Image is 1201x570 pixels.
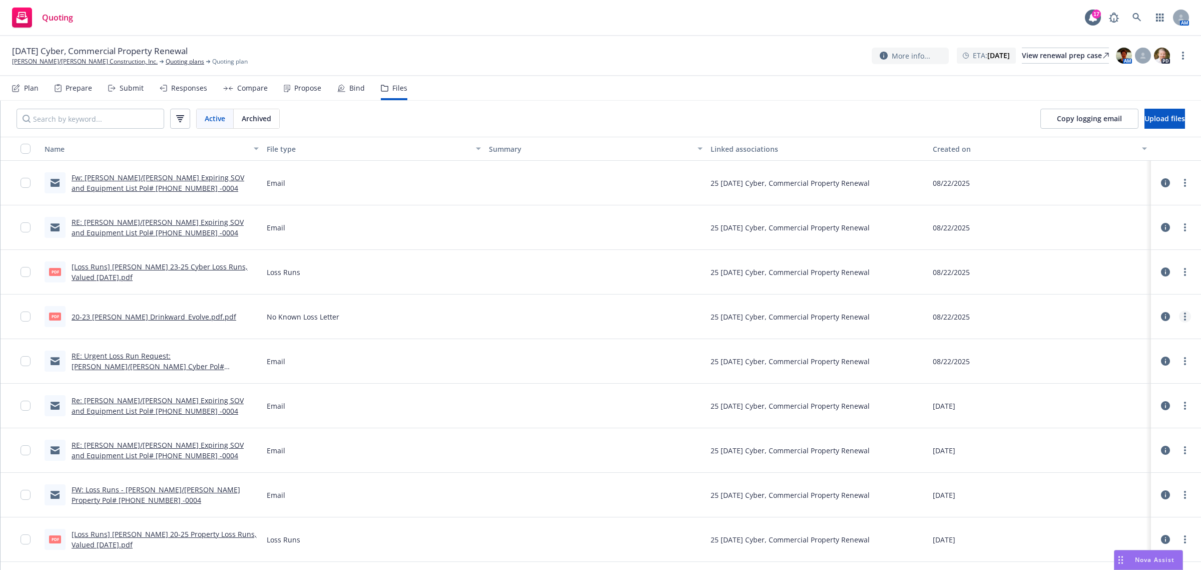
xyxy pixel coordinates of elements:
[1179,489,1191,501] a: more
[1144,109,1185,129] button: Upload files
[66,84,92,92] div: Prepare
[267,267,300,277] span: Loss Runs
[892,51,930,61] span: More info...
[41,137,263,161] button: Name
[973,50,1010,61] span: ETA :
[72,217,244,237] a: RE: [PERSON_NAME]/[PERSON_NAME] Expiring SOV and Equipment List Pol# [PHONE_NUMBER] -0004
[1135,555,1174,564] span: Nova Assist
[1179,355,1191,367] a: more
[872,48,949,64] button: More info...
[711,490,870,500] div: 25 [DATE] Cyber, Commercial Property Renewal
[489,144,692,154] div: Summary
[987,51,1010,60] strong: [DATE]
[24,84,39,92] div: Plan
[933,356,970,367] span: 08/22/2025
[21,534,31,544] input: Toggle Row Selected
[349,84,365,92] div: Bind
[707,137,929,161] button: Linked associations
[1092,10,1101,19] div: 17
[1150,8,1170,28] a: Switch app
[711,144,925,154] div: Linked associations
[933,222,970,233] span: 08/22/2025
[72,485,240,505] a: FW: Loss Runs - [PERSON_NAME]/[PERSON_NAME] Property Pol# [PHONE_NUMBER] -0004
[711,267,870,277] div: 25 [DATE] Cyber, Commercial Property Renewal
[1040,109,1138,129] button: Copy logging email
[267,312,339,322] span: No Known Loss Letter
[49,313,61,320] span: pdf
[21,267,31,277] input: Toggle Row Selected
[1114,550,1183,570] button: Nova Assist
[212,57,248,66] span: Quoting plan
[72,396,244,416] a: Re: [PERSON_NAME]/[PERSON_NAME] Expiring SOV and Equipment List Pol# [PHONE_NUMBER] -0004
[72,173,244,193] a: Fw: [PERSON_NAME]/[PERSON_NAME] Expiring SOV and Equipment List Pol# [PHONE_NUMBER] -0004
[933,267,970,277] span: 08/22/2025
[21,312,31,322] input: Toggle Row Selected
[929,137,1151,161] button: Created on
[267,178,285,188] span: Email
[1114,550,1127,569] div: Drag to move
[392,84,407,92] div: Files
[21,401,31,411] input: Toggle Row Selected
[711,312,870,322] div: 25 [DATE] Cyber, Commercial Property Renewal
[711,445,870,456] div: 25 [DATE] Cyber, Commercial Property Renewal
[72,351,224,382] a: RE: Urgent Loss Run Request: [PERSON_NAME]/[PERSON_NAME] Cyber Pol# KI542CYLA241
[933,534,955,545] span: [DATE]
[711,401,870,411] div: 25 [DATE] Cyber, Commercial Property Renewal
[17,109,164,129] input: Search by keyword...
[45,144,248,154] div: Name
[1179,177,1191,189] a: more
[1022,48,1109,63] div: View renewal prep case
[933,178,970,188] span: 08/22/2025
[8,4,77,32] a: Quoting
[263,137,485,161] button: File type
[711,222,870,233] div: 25 [DATE] Cyber, Commercial Property Renewal
[267,445,285,456] span: Email
[1144,114,1185,123] span: Upload files
[21,222,31,232] input: Toggle Row Selected
[72,312,236,322] a: 20-23 [PERSON_NAME] Drinkward_Evolve.pdf.pdf
[711,534,870,545] div: 25 [DATE] Cyber, Commercial Property Renewal
[933,490,955,500] span: [DATE]
[1179,533,1191,545] a: more
[1179,444,1191,456] a: more
[1179,400,1191,412] a: more
[1127,8,1147,28] a: Search
[1179,311,1191,323] a: more
[21,490,31,500] input: Toggle Row Selected
[166,57,204,66] a: Quoting plans
[21,178,31,188] input: Toggle Row Selected
[72,262,248,282] a: [Loss Runs] [PERSON_NAME] 23-25 Cyber Loss Runs, Valued [DATE].pdf
[12,45,188,57] span: [DATE] Cyber, Commercial Property Renewal
[1177,50,1189,62] a: more
[1154,48,1170,64] img: photo
[72,440,244,460] a: RE: [PERSON_NAME]/[PERSON_NAME] Expiring SOV and Equipment List Pol# [PHONE_NUMBER] -0004
[267,490,285,500] span: Email
[120,84,144,92] div: Submit
[1022,48,1109,64] a: View renewal prep case
[1057,114,1122,123] span: Copy logging email
[242,113,271,124] span: Archived
[49,268,61,275] span: pdf
[1179,266,1191,278] a: more
[1116,48,1132,64] img: photo
[12,57,158,66] a: [PERSON_NAME]/[PERSON_NAME] Construction, Inc.
[1104,8,1124,28] a: Report a Bug
[21,356,31,366] input: Toggle Row Selected
[267,356,285,367] span: Email
[711,356,870,367] div: 25 [DATE] Cyber, Commercial Property Renewal
[933,144,1136,154] div: Created on
[237,84,268,92] div: Compare
[933,445,955,456] span: [DATE]
[205,113,225,124] span: Active
[21,445,31,455] input: Toggle Row Selected
[1179,221,1191,233] a: more
[171,84,207,92] div: Responses
[933,312,970,322] span: 08/22/2025
[294,84,321,92] div: Propose
[267,144,470,154] div: File type
[267,534,300,545] span: Loss Runs
[711,178,870,188] div: 25 [DATE] Cyber, Commercial Property Renewal
[267,222,285,233] span: Email
[267,401,285,411] span: Email
[21,144,31,154] input: Select all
